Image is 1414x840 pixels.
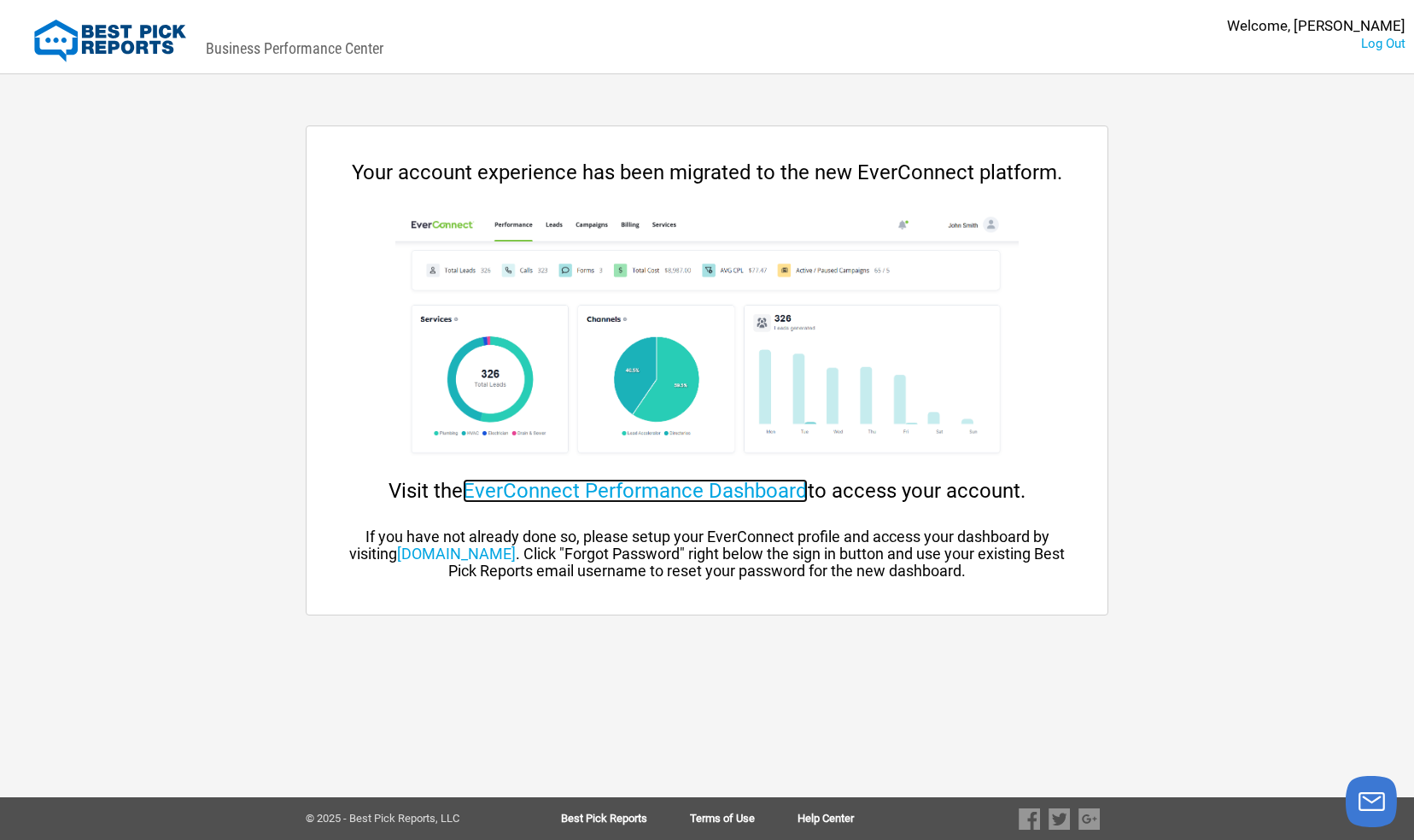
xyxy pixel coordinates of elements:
img: Best Pick Reports Logo [34,20,186,62]
div: Your account experience has been migrated to the new EverConnect platform. [341,160,1073,184]
img: cp-dashboard.png [395,210,1018,466]
a: Log Out [1361,36,1405,51]
a: EverConnect Performance Dashboard [463,479,808,503]
button: Launch chat [1346,776,1397,827]
a: Help Center [798,813,854,825]
div: Welcome, [PERSON_NAME] [1227,17,1405,35]
div: Visit the to access your account. [341,479,1073,503]
a: [DOMAIN_NAME] [397,545,516,563]
div: If you have not already done so, please setup your EverConnect profile and access your dashboard ... [341,528,1073,580]
a: Best Pick Reports [561,813,690,825]
a: Terms of Use [690,813,798,825]
div: © 2025 - Best Pick Reports, LLC [306,813,506,825]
